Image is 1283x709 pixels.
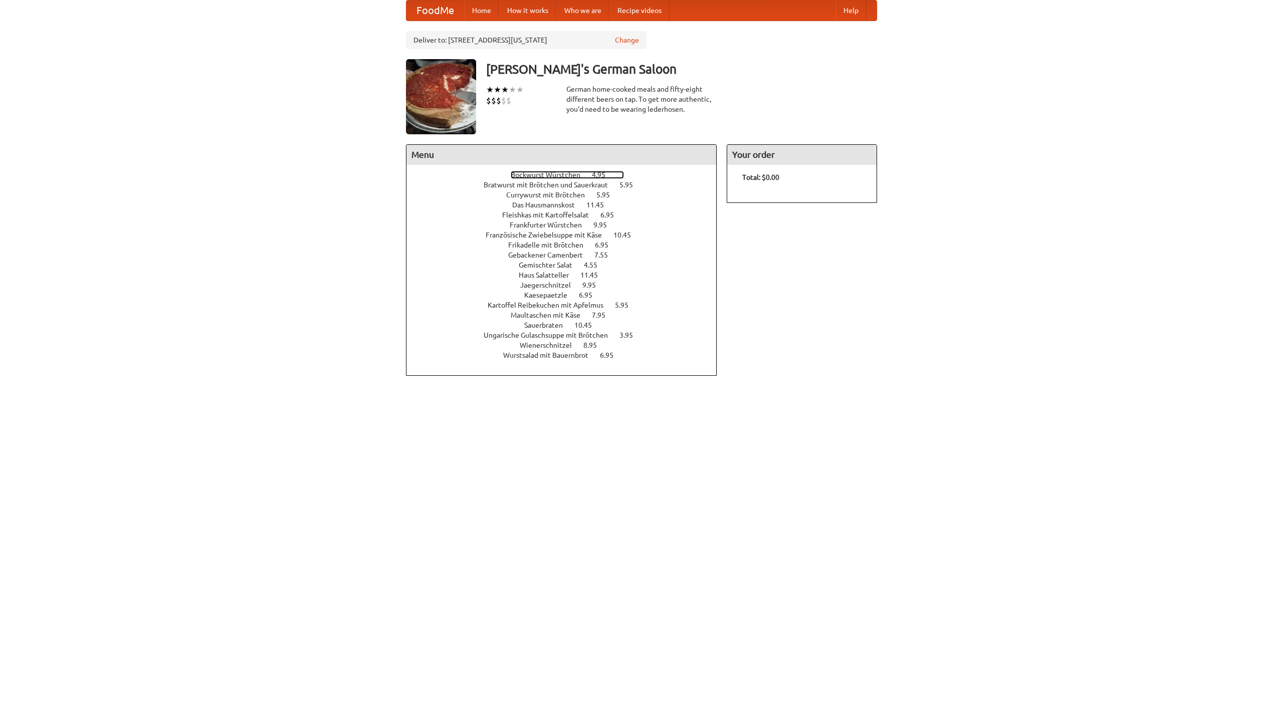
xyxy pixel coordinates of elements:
[406,31,647,49] div: Deliver to: [STREET_ADDRESS][US_STATE]
[594,251,618,259] span: 7.55
[502,211,632,219] a: Fleishkas mit Kartoffelsalat 6.95
[619,181,643,189] span: 5.95
[592,311,615,319] span: 7.95
[580,271,608,279] span: 11.45
[520,341,615,349] a: Wienerschnitzel 8.95
[584,261,607,269] span: 4.55
[615,301,638,309] span: 5.95
[508,241,627,249] a: Frikadelle mit Brötchen 6.95
[499,1,556,21] a: How it works
[484,331,652,339] a: Ungarische Gulaschsuppe mit Brötchen 3.95
[502,211,599,219] span: Fleishkas mit Kartoffelsalat
[512,201,622,209] a: Das Hausmannskost 11.45
[486,231,612,239] span: Französische Zwiebelsuppe mit Käse
[520,281,614,289] a: Jaegerschnitzel 9.95
[512,201,585,209] span: Das Hausmannskost
[496,95,501,106] li: $
[486,231,650,239] a: Französische Zwiebelsuppe mit Käse 10.45
[511,171,624,179] a: Bockwurst Würstchen 4.95
[586,201,614,209] span: 11.45
[506,191,628,199] a: Currywurst mit Brötchen 5.95
[566,84,717,114] div: German home-cooked meals and fifty-eight different beers on tap. To get more authentic, you'd nee...
[511,311,624,319] a: Maultaschen mit Käse 7.95
[506,95,511,106] li: $
[511,311,590,319] span: Maultaschen mit Käse
[600,211,624,219] span: 6.95
[609,1,670,21] a: Recipe videos
[519,271,616,279] a: Haus Salatteller 11.45
[486,84,494,95] li: ★
[484,331,618,339] span: Ungarische Gulaschsuppe mit Brötchen
[516,84,524,95] li: ★
[406,59,476,134] img: angular.jpg
[511,171,590,179] span: Bockwurst Würstchen
[520,341,582,349] span: Wienerschnitzel
[593,221,617,229] span: 9.95
[406,1,464,21] a: FoodMe
[484,181,652,189] a: Bratwurst mit Brötchen und Sauerkraut 5.95
[524,321,573,329] span: Sauerbraten
[486,59,877,79] h3: [PERSON_NAME]'s German Saloon
[835,1,867,21] a: Help
[406,145,716,165] h4: Menu
[508,241,593,249] span: Frikadelle mit Brötchen
[583,341,607,349] span: 8.95
[501,84,509,95] li: ★
[582,281,606,289] span: 9.95
[519,261,582,269] span: Gemischter Salat
[524,321,610,329] a: Sauerbraten 10.45
[595,241,618,249] span: 6.95
[519,271,579,279] span: Haus Salatteller
[613,231,641,239] span: 10.45
[510,221,592,229] span: Frankfurter Würstchen
[556,1,609,21] a: Who we are
[519,261,616,269] a: Gemischter Salat 4.55
[742,173,779,181] b: Total: $0.00
[509,84,516,95] li: ★
[506,191,595,199] span: Currywurst mit Brötchen
[619,331,643,339] span: 3.95
[592,171,615,179] span: 4.95
[615,35,639,45] a: Change
[494,84,501,95] li: ★
[491,95,496,106] li: $
[596,191,620,199] span: 5.95
[524,291,577,299] span: Kaesepaetzle
[600,351,623,359] span: 6.95
[503,351,632,359] a: Wurstsalad mit Bauernbrot 6.95
[574,321,602,329] span: 10.45
[486,95,491,106] li: $
[508,251,626,259] a: Gebackener Camenbert 7.55
[488,301,647,309] a: Kartoffel Reibekuchen mit Apfelmus 5.95
[510,221,625,229] a: Frankfurter Würstchen 9.95
[520,281,581,289] span: Jaegerschnitzel
[484,181,618,189] span: Bratwurst mit Brötchen und Sauerkraut
[579,291,602,299] span: 6.95
[727,145,877,165] h4: Your order
[503,351,598,359] span: Wurstsalad mit Bauernbrot
[508,251,593,259] span: Gebackener Camenbert
[464,1,499,21] a: Home
[524,291,611,299] a: Kaesepaetzle 6.95
[501,95,506,106] li: $
[488,301,613,309] span: Kartoffel Reibekuchen mit Apfelmus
